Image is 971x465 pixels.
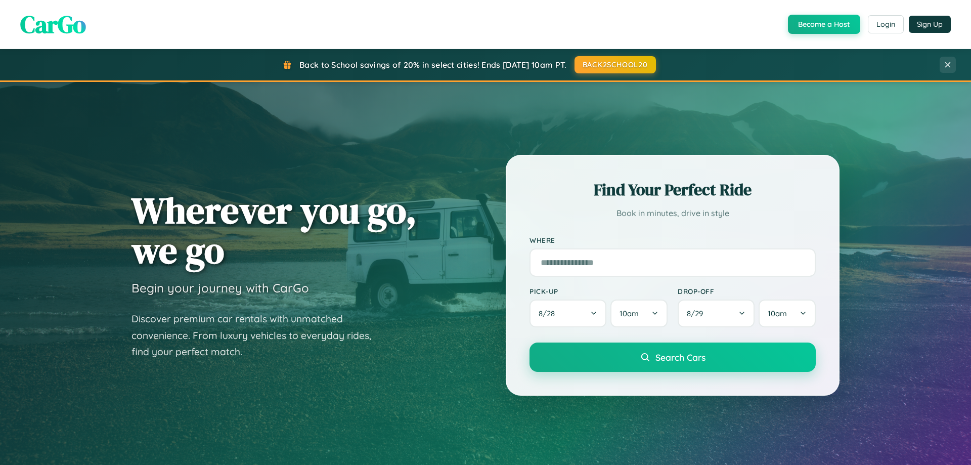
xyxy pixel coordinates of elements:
p: Book in minutes, drive in style [529,206,816,221]
h3: Begin your journey with CarGo [131,280,309,295]
h2: Find Your Perfect Ride [529,179,816,201]
span: CarGo [20,8,86,41]
span: 8 / 29 [687,309,708,318]
span: Back to School savings of 20% in select cities! Ends [DATE] 10am PT. [299,60,566,70]
button: 8/28 [529,300,606,327]
button: Become a Host [788,15,860,34]
label: Where [529,236,816,244]
button: Login [868,15,904,33]
p: Discover premium car rentals with unmatched convenience. From luxury vehicles to everyday rides, ... [131,311,384,360]
button: Sign Up [909,16,951,33]
button: 10am [610,300,668,327]
button: BACK2SCHOOL20 [575,56,656,73]
button: Search Cars [529,343,816,372]
button: 10am [759,300,816,327]
span: 10am [768,309,787,318]
span: 10am [620,309,639,318]
label: Pick-up [529,287,668,295]
h1: Wherever you go, we go [131,190,417,270]
label: Drop-off [678,287,816,295]
button: 8/29 [678,300,755,327]
span: 8 / 28 [539,309,560,318]
span: Search Cars [655,352,705,363]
